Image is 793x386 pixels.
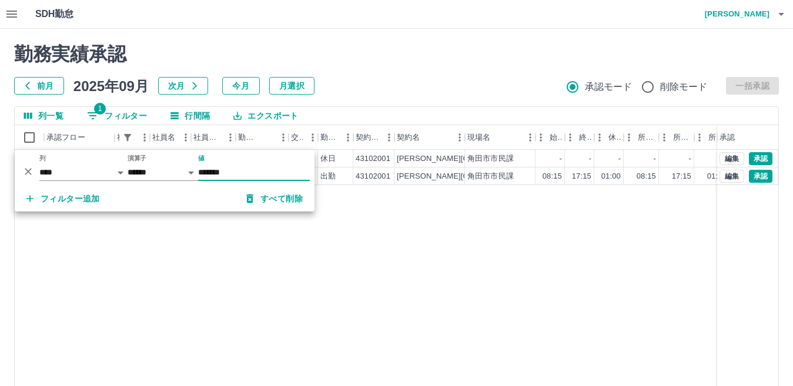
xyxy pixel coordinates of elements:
[17,188,109,209] button: フィルター追加
[198,154,205,163] label: 値
[19,163,37,180] button: 削除
[128,154,146,163] label: 演算子
[39,154,46,163] label: 列
[237,188,312,209] button: すべて削除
